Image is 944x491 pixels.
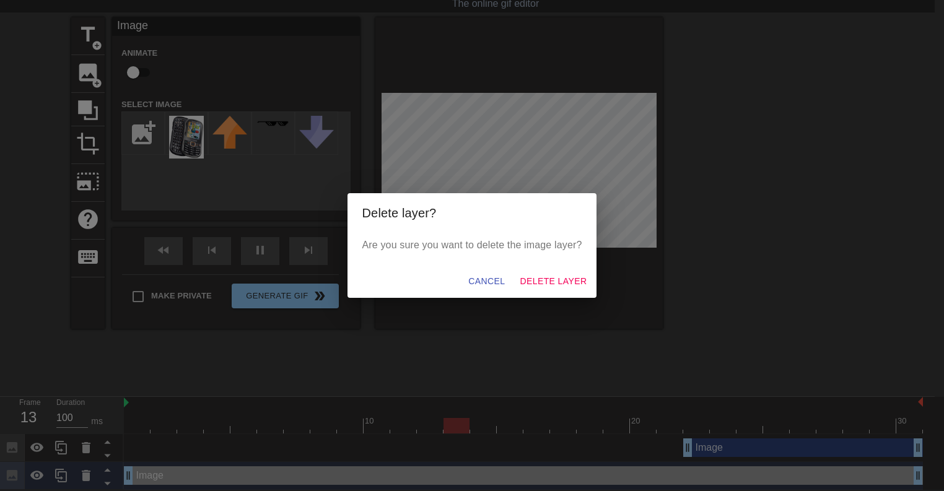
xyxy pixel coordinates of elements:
p: Are you sure you want to delete the image layer? [362,238,582,253]
span: Delete Layer [520,274,587,289]
span: Cancel [468,274,505,289]
button: Cancel [463,270,510,293]
button: Delete Layer [515,270,592,293]
h2: Delete layer? [362,203,582,223]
